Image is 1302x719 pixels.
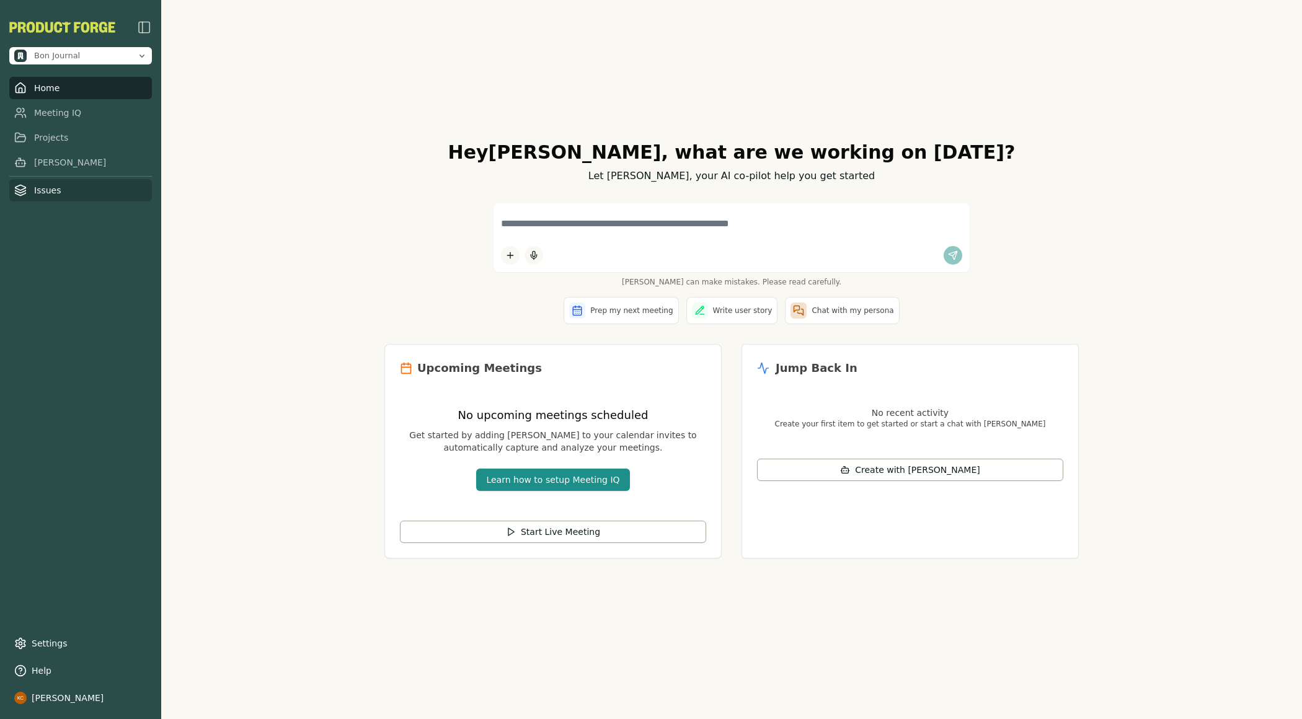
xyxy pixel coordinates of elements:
[34,50,80,61] span: Bon Journal
[137,20,152,35] img: sidebar
[855,464,980,476] span: Create with [PERSON_NAME]
[521,526,600,538] span: Start Live Meeting
[14,50,27,62] img: Bon Journal
[812,306,893,315] span: Chat with my persona
[476,469,629,491] button: Learn how to setup Meeting IQ
[9,151,152,174] a: [PERSON_NAME]
[686,297,778,324] button: Write user story
[417,359,542,377] h2: Upcoming Meetings
[9,179,152,201] a: Issues
[944,246,962,265] button: Send message
[9,77,152,99] a: Home
[14,692,27,704] img: profile
[9,22,115,33] button: PF-Logo
[9,659,152,682] button: Help
[757,419,1063,429] p: Create your first item to get started or start a chat with [PERSON_NAME]
[757,407,1063,419] p: No recent activity
[384,141,1079,164] h1: Hey [PERSON_NAME] , what are we working on [DATE]?
[9,126,152,149] a: Projects
[713,306,773,315] span: Write user story
[400,429,706,454] p: Get started by adding [PERSON_NAME] to your calendar invites to automatically capture and analyze...
[776,359,857,377] h2: Jump Back In
[9,687,152,709] button: [PERSON_NAME]
[9,102,152,124] a: Meeting IQ
[525,246,543,265] button: Start dictation
[494,277,970,287] span: [PERSON_NAME] can make mistakes. Please read carefully.
[9,47,152,64] button: Open organization switcher
[384,169,1079,183] p: Let [PERSON_NAME], your AI co-pilot help you get started
[501,246,520,265] button: Add content to chat
[9,22,115,33] img: Product Forge
[9,632,152,655] a: Settings
[590,306,673,315] span: Prep my next meeting
[757,459,1063,481] button: Create with [PERSON_NAME]
[785,297,899,324] button: Chat with my persona
[400,521,706,543] button: Start Live Meeting
[564,297,678,324] button: Prep my next meeting
[400,407,706,424] h3: No upcoming meetings scheduled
